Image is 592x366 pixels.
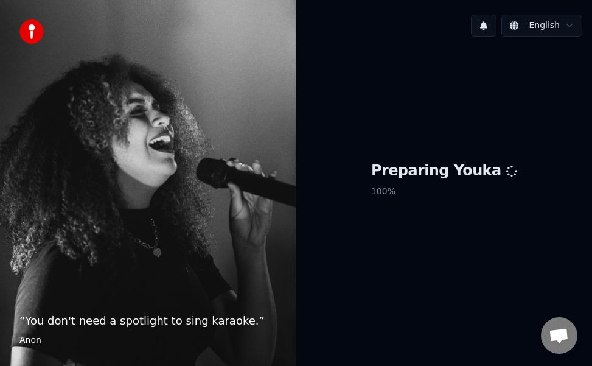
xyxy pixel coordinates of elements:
p: 100 % [371,181,517,203]
div: Open chat [541,317,577,354]
p: “ You don't need a spotlight to sing karaoke. ” [19,312,277,329]
footer: Anon [19,334,277,347]
h1: Preparing Youka [371,161,517,181]
img: youka [19,19,44,44]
